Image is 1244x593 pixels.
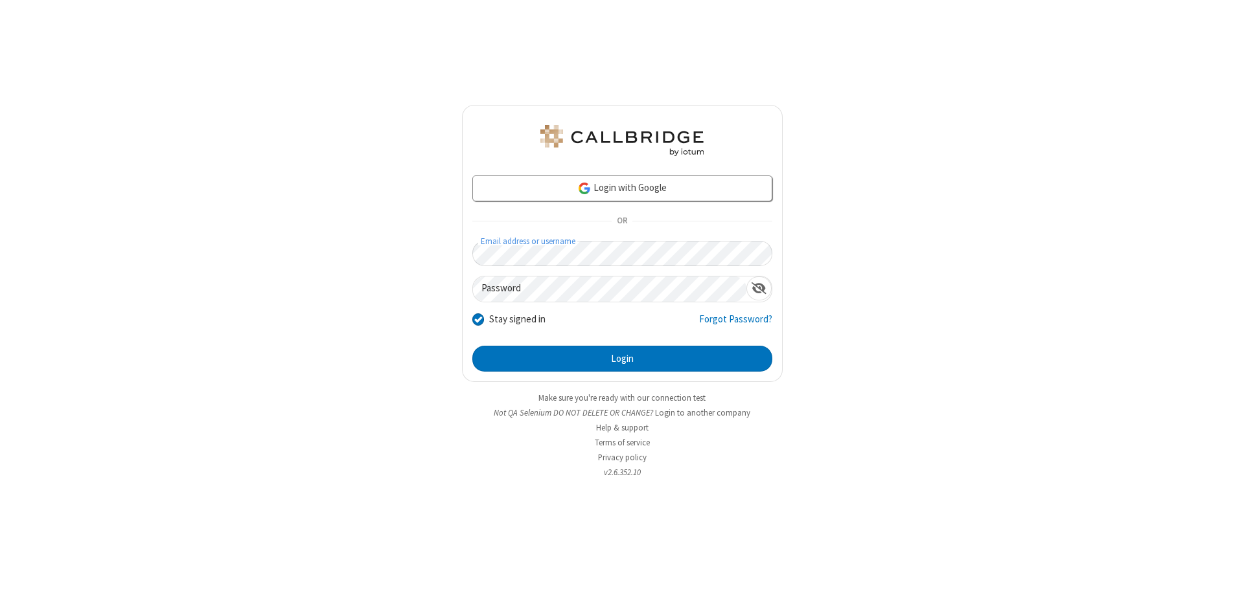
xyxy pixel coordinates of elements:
a: Make sure you're ready with our connection test [538,392,706,403]
button: Login to another company [655,407,750,419]
div: Show password [746,276,772,300]
img: QA Selenium DO NOT DELETE OR CHANGE [538,125,706,156]
li: Not QA Selenium DO NOT DELETE OR CHANGE? [462,407,783,419]
a: Login with Google [472,175,772,201]
li: v2.6.352.10 [462,466,783,478]
span: OR [612,212,632,230]
input: Password [473,276,746,302]
img: google-icon.png [577,181,592,196]
a: Privacy policy [598,452,647,463]
button: Login [472,346,772,372]
input: Email address or username [472,241,772,266]
label: Stay signed in [489,312,546,327]
a: Forgot Password? [699,312,772,337]
a: Terms of service [595,437,650,448]
a: Help & support [596,422,649,433]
